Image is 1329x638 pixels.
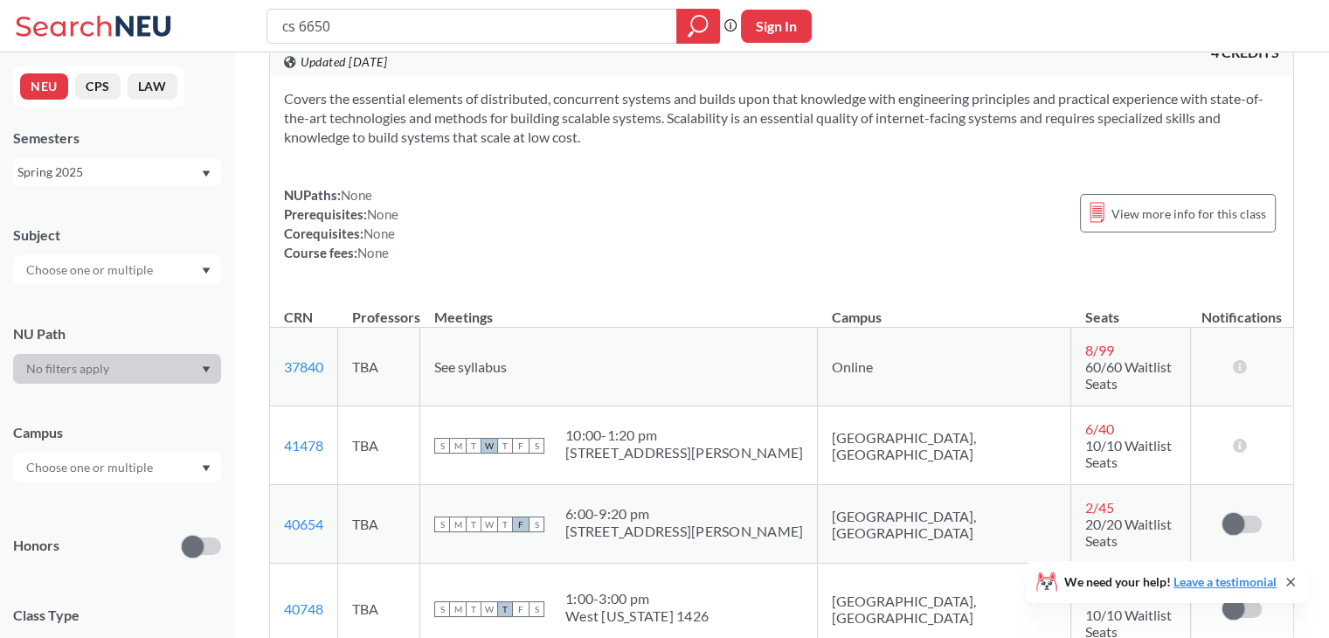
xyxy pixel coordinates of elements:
[1085,342,1114,358] span: 8 / 99
[565,444,803,461] div: [STREET_ADDRESS][PERSON_NAME]
[818,406,1071,485] td: [GEOGRAPHIC_DATA], [GEOGRAPHIC_DATA]
[17,260,164,281] input: Choose one or multiple
[466,601,481,617] span: T
[688,14,709,38] svg: magnifying glass
[565,426,803,444] div: 10:00 - 1:20 pm
[450,601,466,617] span: M
[434,438,450,454] span: S
[497,601,513,617] span: T
[202,465,211,472] svg: Dropdown arrow
[284,185,398,262] div: NUPaths: Prerequisites: Corequisites: Course fees:
[13,255,221,285] div: Dropdown arrow
[565,607,709,625] div: West [US_STATE] 1426
[513,601,529,617] span: F
[818,290,1071,328] th: Campus
[202,267,211,274] svg: Dropdown arrow
[13,606,221,625] span: Class Type
[202,366,211,373] svg: Dropdown arrow
[1085,437,1172,470] span: 10/10 Waitlist Seats
[202,170,211,177] svg: Dropdown arrow
[818,328,1071,406] td: Online
[1085,499,1114,516] span: 2 / 45
[434,601,450,617] span: S
[13,423,221,442] div: Campus
[818,485,1071,564] td: [GEOGRAPHIC_DATA], [GEOGRAPHIC_DATA]
[481,601,497,617] span: W
[466,517,481,532] span: T
[284,600,323,617] a: 40748
[1190,290,1292,328] th: Notifications
[450,517,466,532] span: M
[1211,43,1279,62] span: 4 CREDITS
[450,438,466,454] span: M
[497,517,513,532] span: T
[497,438,513,454] span: T
[529,601,544,617] span: S
[481,438,497,454] span: W
[338,290,420,328] th: Professors
[513,517,529,532] span: F
[17,163,200,182] div: Spring 2025
[367,206,398,222] span: None
[13,324,221,343] div: NU Path
[284,516,323,532] a: 40654
[301,52,387,72] span: Updated [DATE]
[513,438,529,454] span: F
[284,308,313,327] div: CRN
[128,73,177,100] button: LAW
[17,457,164,478] input: Choose one or multiple
[280,11,664,41] input: Class, professor, course number, "phrase"
[13,354,221,384] div: Dropdown arrow
[1085,358,1172,392] span: 60/60 Waitlist Seats
[481,517,497,532] span: W
[20,73,68,100] button: NEU
[565,505,803,523] div: 6:00 - 9:20 pm
[676,9,720,44] div: magnifying glass
[13,158,221,186] div: Spring 2025Dropdown arrow
[284,437,323,454] a: 41478
[1071,290,1191,328] th: Seats
[75,73,121,100] button: CPS
[565,523,803,540] div: [STREET_ADDRESS][PERSON_NAME]
[284,358,323,375] a: 37840
[357,245,389,260] span: None
[565,590,709,607] div: 1:00 - 3:00 pm
[466,438,481,454] span: T
[13,128,221,148] div: Semesters
[13,453,221,482] div: Dropdown arrow
[434,517,450,532] span: S
[529,517,544,532] span: S
[1173,574,1277,589] a: Leave a testimonial
[338,328,420,406] td: TBA
[13,225,221,245] div: Subject
[1085,420,1114,437] span: 6 / 40
[338,406,420,485] td: TBA
[1085,516,1172,549] span: 20/20 Waitlist Seats
[741,10,812,43] button: Sign In
[1111,203,1266,225] span: View more info for this class
[434,358,507,375] span: See syllabus
[420,290,818,328] th: Meetings
[284,89,1279,147] section: Covers the essential elements of distributed, concurrent systems and builds upon that knowledge w...
[1064,576,1277,588] span: We need your help!
[363,225,395,241] span: None
[338,485,420,564] td: TBA
[341,187,372,203] span: None
[529,438,544,454] span: S
[13,536,59,556] p: Honors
